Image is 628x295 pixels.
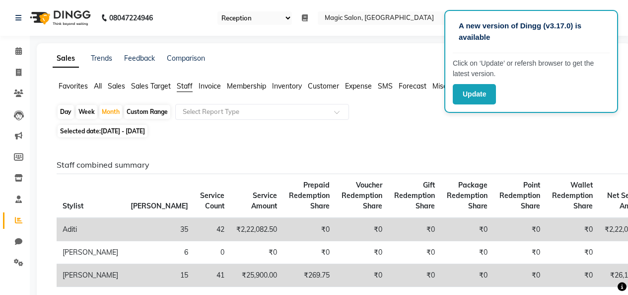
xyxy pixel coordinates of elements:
td: ₹0 [283,241,336,264]
span: All [94,82,102,91]
h6: Staff combined summary [57,160,607,170]
td: ₹25,900.00 [230,264,283,287]
span: Gift Redemption Share [394,181,435,210]
p: Click on ‘Update’ or refersh browser to get the latest version. [453,58,610,79]
span: Membership [227,82,266,91]
span: Favorites [59,82,88,91]
div: Day [58,105,74,119]
span: Inventory [272,82,302,91]
div: Week [76,105,97,119]
span: Prepaid Redemption Share [289,181,330,210]
td: ₹0 [493,241,546,264]
td: 41 [194,264,230,287]
a: Comparison [167,54,205,63]
td: ₹0 [230,241,283,264]
span: Misc [432,82,447,91]
td: [PERSON_NAME] [57,264,125,287]
td: ₹0 [493,218,546,241]
div: Month [99,105,122,119]
td: ₹0 [546,264,599,287]
td: Aditi [57,218,125,241]
td: ₹0 [441,264,493,287]
span: Customer [308,82,339,91]
span: Expense [345,82,372,91]
td: ₹0 [336,218,388,241]
span: Staff [177,82,193,91]
span: Wallet Redemption Share [552,181,593,210]
td: ₹0 [336,264,388,287]
b: 08047224946 [109,4,153,32]
td: ₹0 [336,241,388,264]
div: Custom Range [124,105,170,119]
span: Point Redemption Share [499,181,540,210]
a: Trends [91,54,112,63]
span: Forecast [399,82,426,91]
td: ₹0 [546,218,599,241]
img: logo [25,4,93,32]
td: ₹0 [388,264,441,287]
td: ₹0 [388,218,441,241]
td: ₹0 [493,264,546,287]
span: Voucher Redemption Share [342,181,382,210]
p: A new version of Dingg (v3.17.0) is available [459,20,604,43]
td: ₹0 [441,218,493,241]
td: ₹0 [546,241,599,264]
a: Sales [53,50,79,68]
span: Stylist [63,201,83,210]
td: ₹0 [388,241,441,264]
td: 35 [125,218,194,241]
td: 15 [125,264,194,287]
td: [PERSON_NAME] [57,241,125,264]
td: ₹0 [441,241,493,264]
span: SMS [378,82,393,91]
span: Package Redemption Share [447,181,488,210]
td: 6 [125,241,194,264]
span: Selected date: [58,125,147,137]
span: Service Count [200,191,224,210]
span: Sales Target [131,82,171,91]
a: Feedback [124,54,155,63]
span: [DATE] - [DATE] [101,127,145,135]
td: ₹269.75 [283,264,336,287]
td: ₹2,22,082.50 [230,218,283,241]
span: Sales [108,82,125,91]
span: [PERSON_NAME] [131,201,188,210]
td: 42 [194,218,230,241]
button: Update [453,84,496,104]
span: Invoice [199,82,221,91]
td: ₹0 [283,218,336,241]
td: 0 [194,241,230,264]
span: Service Amount [251,191,277,210]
